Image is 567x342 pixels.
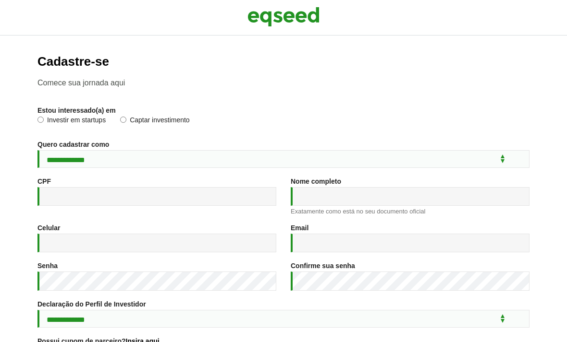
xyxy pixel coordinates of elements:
label: Celular [37,224,60,231]
label: Quero cadastrar como [37,141,109,148]
input: Captar investimento [120,117,126,123]
label: Declaração do Perfil de Investidor [37,301,146,307]
label: Confirme sua senha [291,262,355,269]
label: CPF [37,178,51,185]
img: EqSeed Logo [247,5,320,29]
input: Investir em startups [37,117,44,123]
p: Comece sua jornada aqui [37,78,530,87]
div: Exatamente como está no seu documento oficial [291,208,530,214]
label: Email [291,224,308,231]
label: Captar investimento [120,117,190,126]
h2: Cadastre-se [37,55,530,69]
label: Investir em startups [37,117,106,126]
label: Senha [37,262,58,269]
label: Estou interessado(a) em [37,107,116,114]
label: Nome completo [291,178,341,185]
